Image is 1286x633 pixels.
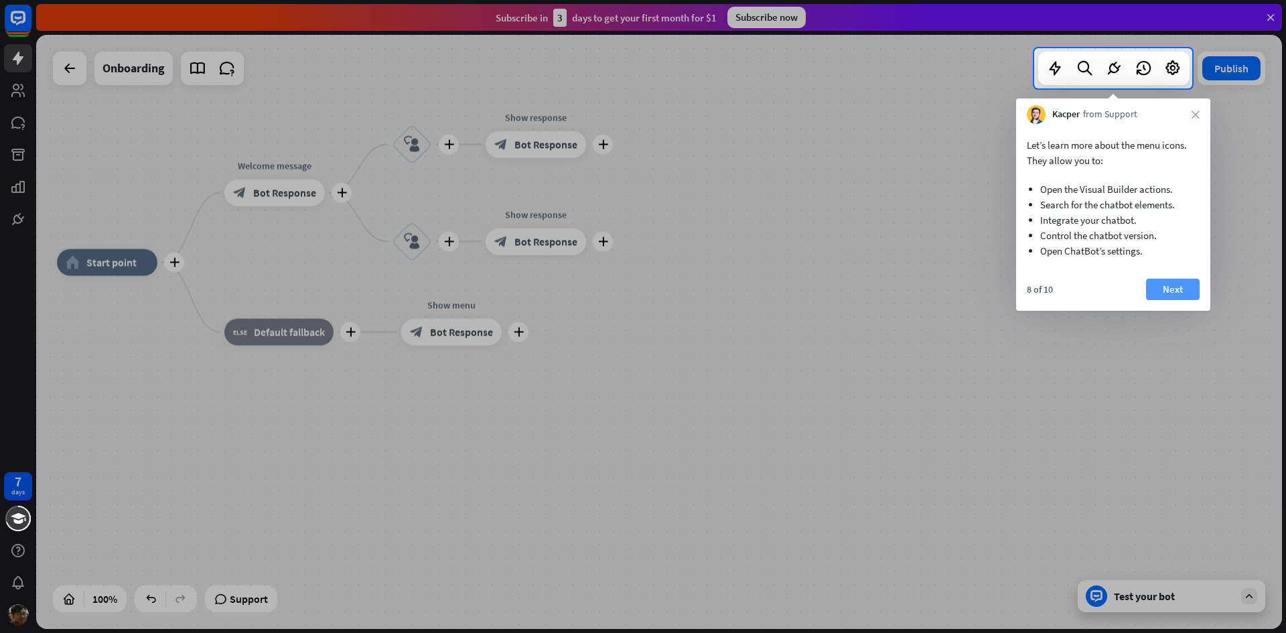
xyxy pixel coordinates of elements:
[1040,228,1186,243] li: Control the chatbot version.
[1052,108,1080,121] span: Kacper
[1027,283,1053,295] div: 8 of 10
[1192,111,1200,119] i: close
[1040,212,1186,228] li: Integrate your chatbot.
[11,5,51,46] button: Open LiveChat chat widget
[1040,197,1186,212] li: Search for the chatbot elements.
[1146,279,1200,300] button: Next
[1083,108,1137,121] span: from Support
[1040,182,1186,197] li: Open the Visual Builder actions.
[1040,243,1186,259] li: Open ChatBot’s settings.
[1027,137,1200,168] p: Let’s learn more about the menu icons. They allow you to:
